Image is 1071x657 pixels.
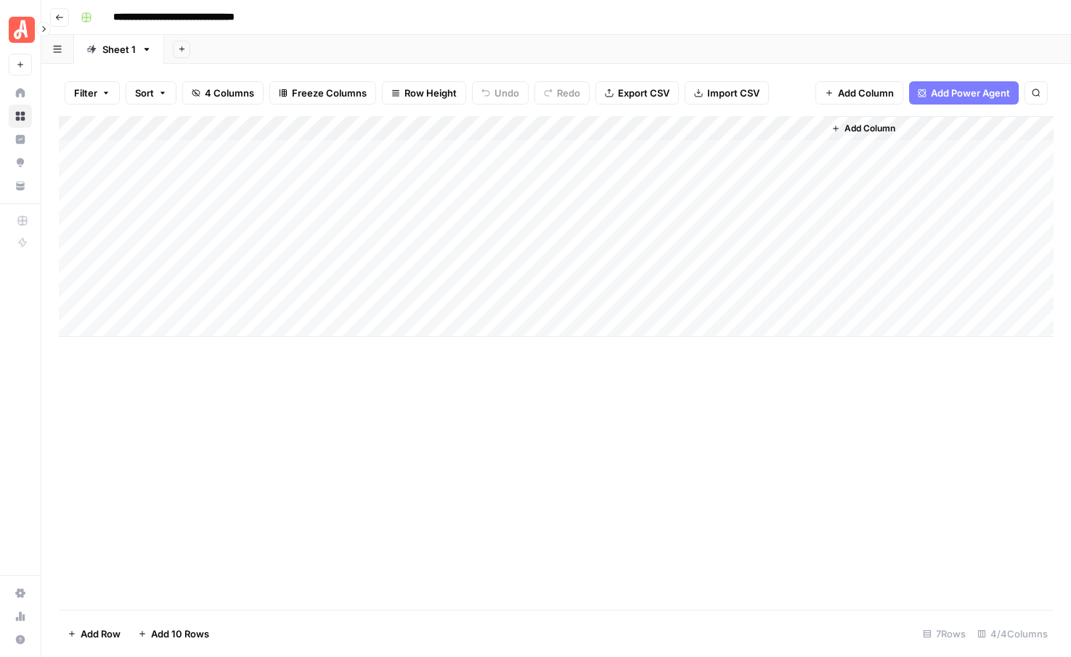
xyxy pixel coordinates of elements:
[182,81,264,105] button: 4 Columns
[151,627,209,641] span: Add 10 Rows
[931,86,1010,100] span: Add Power Agent
[9,174,32,197] a: Your Data
[9,605,32,628] a: Usage
[269,81,376,105] button: Freeze Columns
[618,86,669,100] span: Export CSV
[9,105,32,128] a: Browse
[494,86,519,100] span: Undo
[707,86,760,100] span: Import CSV
[81,627,121,641] span: Add Row
[838,86,894,100] span: Add Column
[59,622,129,645] button: Add Row
[972,622,1054,645] div: 4/4 Columns
[595,81,679,105] button: Export CSV
[9,128,32,151] a: Insights
[102,42,136,57] div: Sheet 1
[685,81,769,105] button: Import CSV
[909,81,1019,105] button: Add Power Agent
[9,628,32,651] button: Help + Support
[9,581,32,605] a: Settings
[135,86,154,100] span: Sort
[404,86,457,100] span: Row Height
[9,17,35,43] img: Angi Logo
[205,86,254,100] span: 4 Columns
[126,81,176,105] button: Sort
[844,122,895,135] span: Add Column
[826,119,901,138] button: Add Column
[382,81,466,105] button: Row Height
[917,622,972,645] div: 7 Rows
[74,86,97,100] span: Filter
[472,81,529,105] button: Undo
[557,86,580,100] span: Redo
[129,622,218,645] button: Add 10 Rows
[815,81,903,105] button: Add Column
[292,86,367,100] span: Freeze Columns
[74,35,164,64] a: Sheet 1
[9,12,32,48] button: Workspace: Angi
[9,151,32,174] a: Opportunities
[65,81,120,105] button: Filter
[9,81,32,105] a: Home
[534,81,590,105] button: Redo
